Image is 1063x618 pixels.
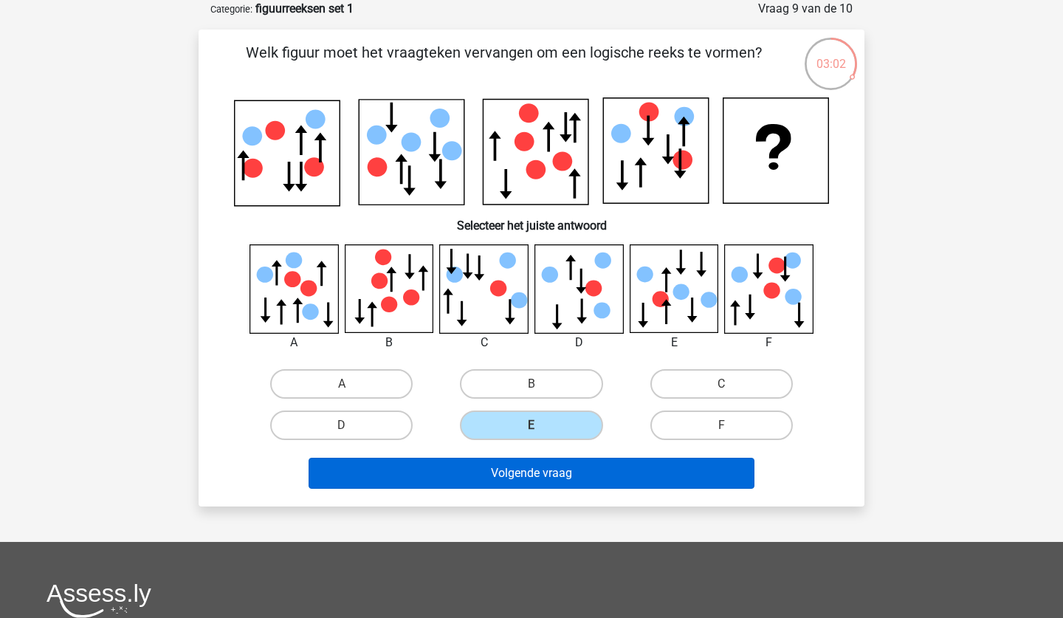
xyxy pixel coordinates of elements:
[713,334,825,351] div: F
[334,334,445,351] div: B
[270,411,413,440] label: D
[255,1,354,16] strong: figuurreeksen set 1
[460,411,602,440] label: E
[222,41,785,86] p: Welk figuur moet het vraagteken vervangen om een logische reeks te vormen?
[650,411,793,440] label: F
[460,369,602,399] label: B
[523,334,635,351] div: D
[619,334,730,351] div: E
[222,207,841,233] h6: Selecteer het juiste antwoord
[803,36,859,73] div: 03:02
[47,583,151,618] img: Assessly logo
[238,334,350,351] div: A
[650,369,793,399] label: C
[309,458,755,489] button: Volgende vraag
[428,334,540,351] div: C
[270,369,413,399] label: A
[210,4,252,15] small: Categorie:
